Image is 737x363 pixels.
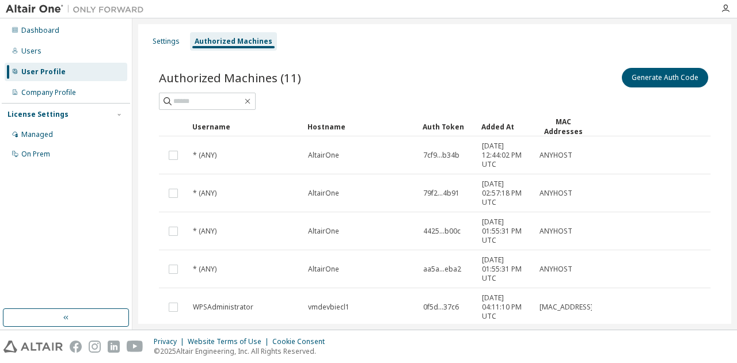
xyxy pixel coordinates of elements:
[21,88,76,97] div: Company Profile
[21,130,53,139] div: Managed
[423,227,461,236] span: 4425...b00c
[193,151,216,160] span: * (ANY)
[308,227,339,236] span: AltairOne
[108,341,120,353] img: linkedin.svg
[195,37,272,46] div: Authorized Machines
[193,265,216,274] span: * (ANY)
[482,255,529,283] span: [DATE] 01:55:31 PM UTC
[193,227,216,236] span: * (ANY)
[622,68,708,87] button: Generate Auth Code
[308,265,339,274] span: AltairOne
[482,142,529,169] span: [DATE] 12:44:02 PM UTC
[540,151,572,160] span: ANYHOST
[6,3,150,15] img: Altair One
[308,151,339,160] span: AltairOne
[192,117,298,136] div: Username
[423,303,459,312] span: 0f5d...37c6
[481,117,530,136] div: Added At
[127,341,143,353] img: youtube.svg
[21,150,50,159] div: On Prem
[154,346,332,356] p: © 2025 Altair Engineering, Inc. All Rights Reserved.
[540,265,572,274] span: ANYHOST
[193,189,216,198] span: * (ANY)
[153,37,180,46] div: Settings
[540,189,572,198] span: ANYHOST
[3,341,63,353] img: altair_logo.svg
[159,70,301,86] span: Authorized Machines (11)
[308,303,349,312] span: vmdevbiecl1
[423,151,459,160] span: 7cf9...b34b
[193,303,253,312] span: WPSAdministrator
[482,217,529,245] span: [DATE] 01:55:31 PM UTC
[89,341,101,353] img: instagram.svg
[423,265,461,274] span: aa5a...eba2
[154,337,188,346] div: Privacy
[21,67,66,77] div: User Profile
[423,117,472,136] div: Auth Token
[540,227,572,236] span: ANYHOST
[307,117,413,136] div: Hostname
[540,303,593,312] span: [MAC_ADDRESS]
[21,26,59,35] div: Dashboard
[21,47,41,56] div: Users
[70,341,82,353] img: facebook.svg
[482,179,529,207] span: [DATE] 02:57:18 PM UTC
[423,189,459,198] span: 79f2...4b91
[7,110,69,119] div: License Settings
[272,337,332,346] div: Cookie Consent
[188,337,272,346] div: Website Terms of Use
[482,293,529,321] span: [DATE] 04:11:10 PM UTC
[308,189,339,198] span: AltairOne
[539,117,587,136] div: MAC Addresses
